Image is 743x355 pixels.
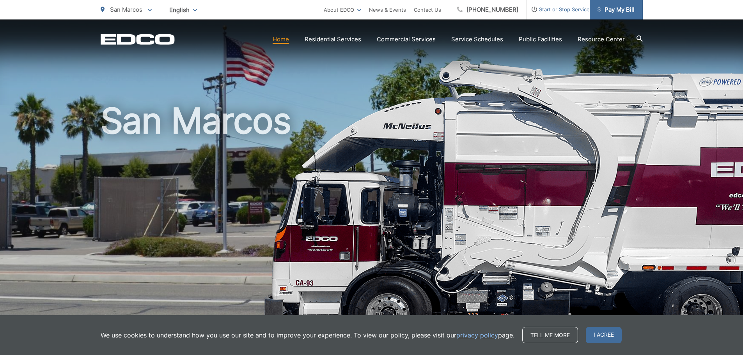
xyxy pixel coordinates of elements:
span: English [163,3,203,17]
a: privacy policy [456,330,498,340]
a: Contact Us [414,5,441,14]
a: Service Schedules [451,35,503,44]
span: I agree [586,327,622,343]
span: San Marcos [110,6,142,13]
p: We use cookies to understand how you use our site and to improve your experience. To view our pol... [101,330,514,340]
a: About EDCO [324,5,361,14]
a: Tell me more [522,327,578,343]
a: EDCD logo. Return to the homepage. [101,34,175,45]
a: Residential Services [305,35,361,44]
a: Home [273,35,289,44]
a: Commercial Services [377,35,436,44]
a: News & Events [369,5,406,14]
h1: San Marcos [101,101,643,348]
a: Resource Center [578,35,625,44]
span: Pay My Bill [598,5,635,14]
a: Public Facilities [519,35,562,44]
